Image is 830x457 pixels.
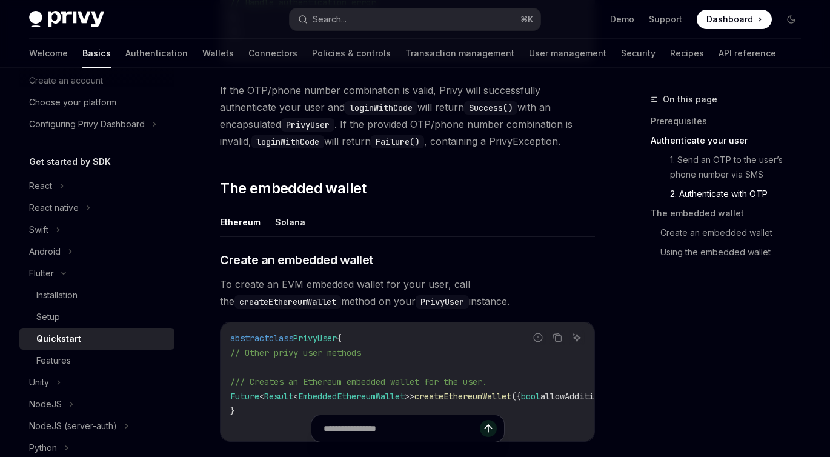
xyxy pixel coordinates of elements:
div: Installation [36,288,78,302]
a: Prerequisites [651,112,811,131]
img: dark logo [29,11,104,28]
button: Ethereum [220,208,261,236]
span: >> [405,391,414,402]
a: Security [621,39,656,68]
span: abstract [230,333,269,344]
span: PrivyUser [293,333,337,344]
span: // Other privy user methods [230,347,361,358]
span: The embedded wallet [220,179,367,198]
span: bool [521,391,540,402]
a: Choose your platform [19,92,174,113]
a: Dashboard [697,10,772,29]
code: Success() [464,101,517,115]
a: Setup [19,306,174,328]
button: Copy the contents from the code block [549,330,565,345]
span: Future [230,391,259,402]
button: Report incorrect code [530,330,546,345]
button: Solana [275,208,305,236]
div: React native [29,201,79,215]
code: createEthereumWallet [234,295,341,309]
span: ⌘ K [520,15,533,24]
a: Recipes [670,39,704,68]
div: Android [29,244,61,259]
a: Basics [82,39,111,68]
button: Send message [480,420,497,437]
div: NodeJS [29,397,62,412]
a: Authentication [125,39,188,68]
a: Wallets [202,39,234,68]
code: Failure() [371,135,424,148]
a: API reference [719,39,776,68]
div: Search... [313,12,347,27]
div: NodeJS (server-auth) [29,419,117,433]
a: Installation [19,284,174,306]
a: User management [529,39,606,68]
span: < [293,391,298,402]
button: Search...⌘K [290,8,540,30]
a: Create an embedded wallet [660,223,811,242]
a: Welcome [29,39,68,68]
a: Quickstart [19,328,174,350]
code: PrivyUser [281,118,334,132]
button: Ask AI [569,330,585,345]
code: PrivyUser [416,295,469,309]
a: Authenticate your user [651,131,811,150]
div: Choose your platform [29,95,116,110]
code: loginWithCode [251,135,324,148]
div: Quickstart [36,332,81,346]
a: Support [649,13,682,25]
div: Flutter [29,266,54,281]
div: Unity [29,375,49,390]
div: Setup [36,310,60,324]
a: Using the embedded wallet [660,242,811,262]
span: Dashboard [706,13,753,25]
span: } [230,405,235,416]
a: Demo [610,13,634,25]
span: /// Creates an Ethereum embedded wallet for the user. [230,376,487,387]
span: { [337,333,342,344]
span: Create an embedded wallet [220,252,373,269]
a: 1. Send an OTP to the user’s phone number via SMS [670,150,811,184]
a: Transaction management [405,39,514,68]
code: loginWithCode [345,101,417,115]
div: Features [36,353,71,368]
span: To create an EVM embedded wallet for your user, call the method on your instance. [220,276,595,310]
div: Configuring Privy Dashboard [29,117,145,132]
a: Policies & controls [312,39,391,68]
a: Features [19,350,174,372]
span: ({ [511,391,521,402]
h5: Get started by SDK [29,155,111,169]
span: < [259,391,264,402]
a: The embedded wallet [651,204,811,223]
span: EmbeddedEthereumWallet [298,391,405,402]
div: Python [29,441,57,455]
span: If the OTP/phone number combination is valid, Privy will successfully authenticate your user and ... [220,82,595,150]
span: On this page [663,92,717,107]
div: React [29,179,52,193]
button: Toggle dark mode [782,10,801,29]
a: Connectors [248,39,297,68]
span: Result [264,391,293,402]
span: allowAdditional [540,391,613,402]
div: Swift [29,222,48,237]
a: 2. Authenticate with OTP [670,184,811,204]
span: class [269,333,293,344]
span: createEthereumWallet [414,391,511,402]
